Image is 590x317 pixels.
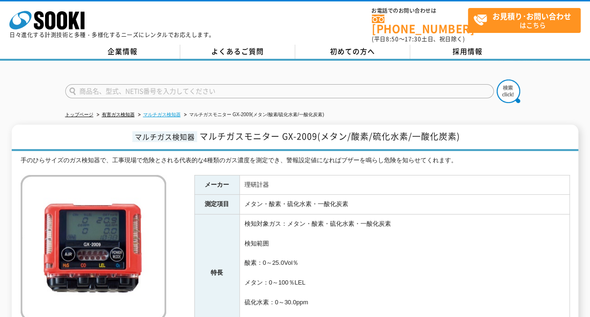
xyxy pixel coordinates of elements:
[372,8,468,14] span: お電話でのお問い合わせは
[182,110,324,120] li: マルチガスモニター GX-2009(メタン/酸素/硫化水素/一酸化炭素)
[65,45,180,59] a: 企業情報
[372,15,468,34] a: [PHONE_NUMBER]
[199,130,460,143] span: マルチガスモニター GX-2009(メタン/酸素/硫化水素/一酸化炭素)
[143,112,181,117] a: マルチガス検知器
[239,175,569,195] td: 理研計器
[102,112,135,117] a: 有害ガス検知器
[239,195,569,214] td: メタン・酸素・硫化水素・一酸化炭素
[372,35,465,43] span: (平日 ～ 土日、祝日除く)
[330,46,375,56] span: 初めての方へ
[65,84,494,98] input: 商品名、型式、NETIS番号を入力してください
[194,195,239,214] th: 測定項目
[65,112,93,117] a: トップページ
[132,131,197,142] span: マルチガス検知器
[21,156,570,166] div: 手のひらサイズのガス検知器で、工事現場で危険とされる代表的な4種類のガス濃度を測定でき、警報設定値になればブザーを鳴らし危険を知らせてくれます。
[473,8,580,32] span: はこちら
[194,175,239,195] th: メーカー
[405,35,421,43] span: 17:30
[410,45,525,59] a: 採用情報
[295,45,410,59] a: 初めての方へ
[497,79,520,103] img: btn_search.png
[468,8,581,33] a: お見積り･お問い合わせはこちら
[492,10,571,22] strong: お見積り･お問い合わせ
[180,45,295,59] a: よくあるご質問
[9,32,215,38] p: 日々進化する計測技術と多種・多様化するニーズにレンタルでお応えします。
[386,35,399,43] span: 8:50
